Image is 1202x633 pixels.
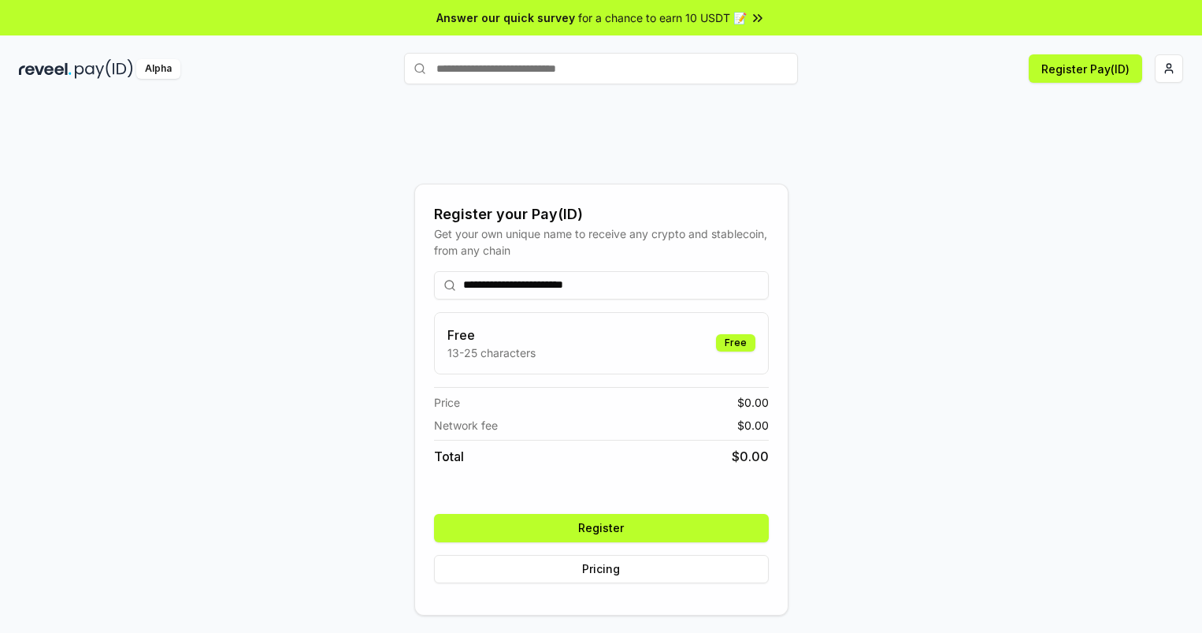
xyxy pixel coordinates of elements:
[75,59,133,79] img: pay_id
[578,9,747,26] span: for a chance to earn 10 USDT 📝
[1029,54,1142,83] button: Register Pay(ID)
[447,344,536,361] p: 13-25 characters
[434,447,464,466] span: Total
[732,447,769,466] span: $ 0.00
[434,555,769,583] button: Pricing
[434,514,769,542] button: Register
[434,417,498,434] span: Network fee
[19,59,72,79] img: reveel_dark
[737,417,769,434] span: $ 0.00
[136,59,180,79] div: Alpha
[434,225,769,259] div: Get your own unique name to receive any crypto and stablecoin, from any chain
[716,334,755,352] div: Free
[436,9,575,26] span: Answer our quick survey
[434,394,460,411] span: Price
[434,203,769,225] div: Register your Pay(ID)
[737,394,769,411] span: $ 0.00
[447,326,536,344] h3: Free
